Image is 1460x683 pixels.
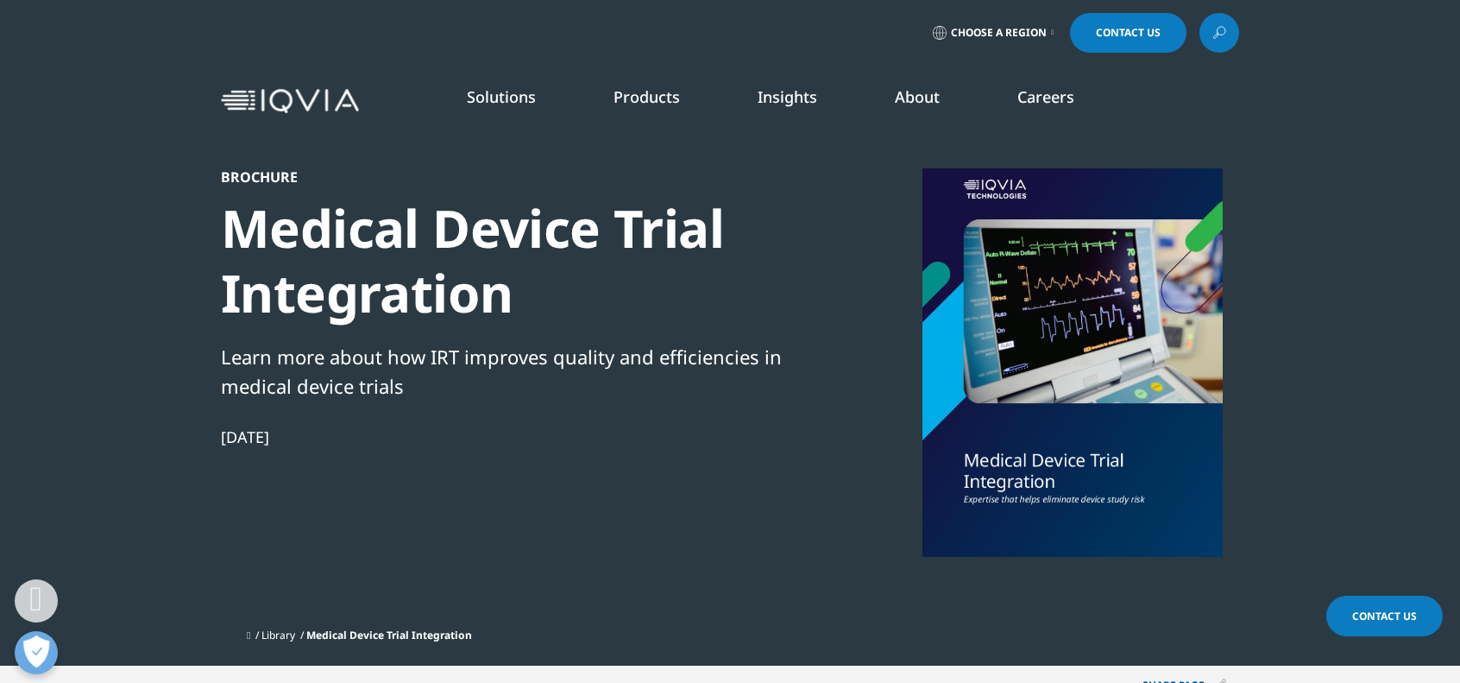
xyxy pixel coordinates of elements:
div: [DATE] [221,427,813,447]
span: Contact Us [1352,609,1417,623]
a: Contact Us [1326,596,1443,636]
span: Choose a Region [951,26,1047,40]
span: Contact Us [1096,28,1161,38]
span: Medical Device Trial Integration [306,628,472,642]
div: Brochure [221,168,813,186]
a: Contact Us [1070,13,1186,53]
img: IQVIA Healthcare Information Technology and Pharma Clinical Research Company [221,89,359,114]
a: Solutions [467,86,536,107]
a: Careers [1017,86,1074,107]
div: Medical Device Trial Integration [221,196,813,326]
nav: Primary [366,60,1239,142]
button: Open Preferences [15,631,58,674]
a: Library [261,628,295,642]
a: Insights [758,86,817,107]
a: Products [614,86,680,107]
a: About [895,86,940,107]
div: Learn more about how IRT improves quality and efficiencies in medical device trials [221,342,813,401]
